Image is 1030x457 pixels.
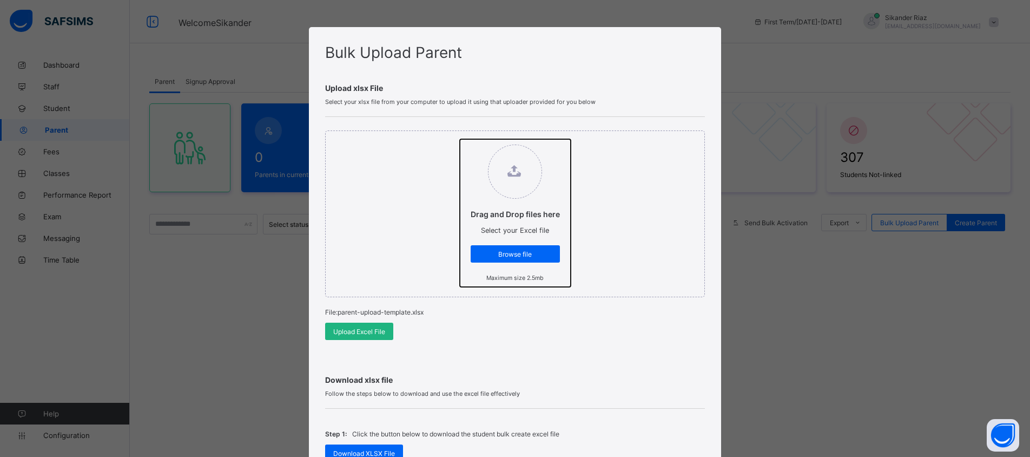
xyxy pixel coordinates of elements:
span: Browse file [479,250,552,258]
span: Upload xlsx File [325,83,705,93]
span: Download xlsx file [325,375,705,384]
span: Step 1: [325,430,347,438]
p: File: parent-upload-template.xlsx [325,308,705,316]
span: Select your Excel file [481,226,549,234]
span: Bulk Upload Parent [325,43,462,62]
span: Upload Excel File [333,328,385,336]
button: Open asap [987,419,1019,452]
p: Drag and Drop files here [471,210,560,219]
p: Click the button below to download the student bulk create excel file [352,430,559,438]
small: Maximum size 2.5mb [486,275,544,282]
span: Select your xlsx file from your computer to upload it using that uploader provided for you below [325,98,705,106]
span: Follow the steps below to download and use the excel file effectively [325,390,705,397]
